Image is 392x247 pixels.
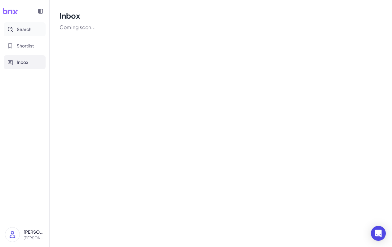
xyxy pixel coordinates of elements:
button: Search [4,22,46,36]
h1: Inbox [60,10,382,21]
button: Shortlist [4,39,46,53]
span: Inbox [17,59,28,65]
p: [PERSON_NAME][EMAIL_ADDRESS][DOMAIN_NAME] [24,235,44,241]
p: Coming soon... [60,24,382,31]
div: Open Intercom Messenger [371,226,386,241]
button: Inbox [4,55,46,69]
span: Search [17,26,31,33]
img: user_logo.png [5,227,20,242]
span: Shortlist [17,43,34,49]
p: [PERSON_NAME] [24,229,44,235]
